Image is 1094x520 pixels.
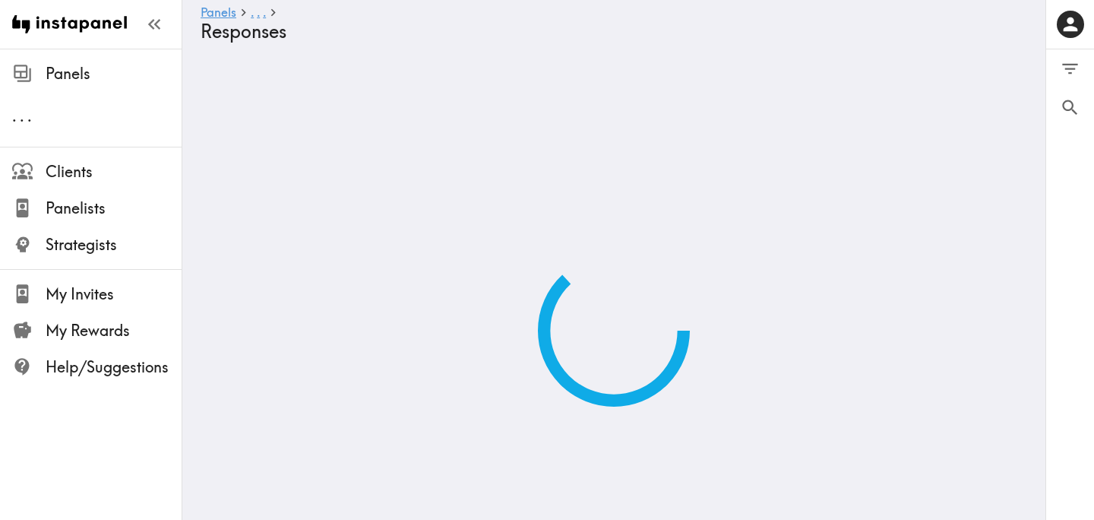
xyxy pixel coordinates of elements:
span: . [263,5,266,20]
span: Help/Suggestions [46,357,182,378]
span: Panelists [46,198,182,219]
span: My Invites [46,284,182,305]
span: Clients [46,161,182,182]
span: . [12,106,17,125]
button: Search [1046,88,1094,127]
a: ... [251,6,266,21]
span: Strategists [46,234,182,255]
span: . [257,5,260,20]
h4: Responses [201,21,1015,43]
span: . [20,106,24,125]
button: Filter Responses [1046,49,1094,88]
a: Panels [201,6,236,21]
span: . [27,106,32,125]
span: My Rewards [46,320,182,341]
span: . [251,5,254,20]
span: Filter Responses [1060,59,1080,79]
span: Search [1060,97,1080,118]
span: Panels [46,63,182,84]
